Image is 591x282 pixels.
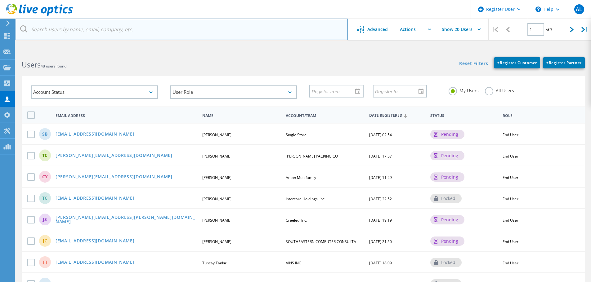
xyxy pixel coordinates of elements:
input: Search users by name, email, company, etc. [16,19,348,40]
span: [DATE] 19:19 [369,218,392,223]
span: [DATE] 17:57 [369,154,392,159]
span: [DATE] 21:50 [369,239,392,244]
a: [EMAIL_ADDRESS][DOMAIN_NAME] [56,260,135,265]
span: [DATE] 22:52 [369,196,392,202]
span: Anton Multifamily [286,175,316,180]
span: End User [503,260,518,266]
span: [PERSON_NAME] [202,218,231,223]
div: pending [430,215,464,224]
span: End User [503,196,518,202]
span: End User [503,154,518,159]
div: User Role [170,85,297,99]
span: End User [503,239,518,244]
a: [PERSON_NAME][EMAIL_ADDRESS][DOMAIN_NAME] [56,175,172,180]
span: Register Customer [497,60,537,65]
span: AINS INC [286,260,301,266]
span: TC [42,196,47,200]
span: Intercare Holdings, Inc [286,196,325,202]
span: of 3 [546,27,552,33]
span: Status [430,114,497,118]
svg: \n [535,7,541,12]
input: Register to [374,85,422,97]
label: All Users [485,87,514,93]
a: [EMAIL_ADDRESS][DOMAIN_NAME] [56,239,135,244]
label: My Users [449,87,479,93]
span: Creeled, Inc. [286,218,307,223]
a: +Register Customer [494,57,540,68]
span: Role [503,114,575,118]
span: Account/Team [286,114,364,118]
a: [PERSON_NAME][EMAIL_ADDRESS][DOMAIN_NAME] [56,153,172,158]
span: Register Partner [546,60,582,65]
div: pending [430,130,464,139]
span: JC [43,239,47,243]
span: [PERSON_NAME] [202,154,231,159]
span: End User [503,218,518,223]
div: pending [430,236,464,246]
span: [PERSON_NAME] [202,239,231,244]
div: | [578,19,591,41]
a: Live Optics Dashboard [6,13,73,17]
a: [EMAIL_ADDRESS][DOMAIN_NAME] [56,196,135,201]
span: End User [503,175,518,180]
a: [EMAIL_ADDRESS][DOMAIN_NAME] [56,132,135,137]
span: Email Address [56,114,197,118]
b: Users [22,60,41,70]
span: Advanced [367,27,388,32]
span: [PERSON_NAME] [202,196,231,202]
span: Name [202,114,280,118]
div: pending [430,172,464,182]
span: CY [42,175,48,179]
span: End User [503,132,518,137]
div: pending [430,151,464,160]
span: SB [42,132,47,136]
span: TC [42,153,47,158]
span: Tuncay Tankir [202,260,226,266]
input: Register from [310,85,358,97]
span: [DATE] 18:09 [369,260,392,266]
span: Date Registered [369,114,425,118]
span: 48 users found [41,63,66,69]
div: locked [430,194,462,203]
span: [PERSON_NAME] [202,175,231,180]
span: JS [43,217,47,222]
span: TT [43,260,47,264]
a: [PERSON_NAME][EMAIL_ADDRESS][PERSON_NAME][DOMAIN_NAME] [56,215,197,225]
b: + [546,60,549,65]
a: Reset Filters [459,61,488,67]
span: [PERSON_NAME] [202,132,231,137]
b: + [497,60,500,65]
span: SOUTHEASTERN COMPUTER CONSULTA [286,239,356,244]
span: AL [576,7,582,12]
a: +Register Partner [543,57,585,68]
span: [DATE] 11:29 [369,175,392,180]
div: locked [430,258,462,267]
div: | [489,19,501,41]
div: Account Status [31,85,158,99]
span: [DATE] 02:54 [369,132,392,137]
span: [PERSON_NAME] PACKING CO [286,154,338,159]
span: Single Store [286,132,307,137]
